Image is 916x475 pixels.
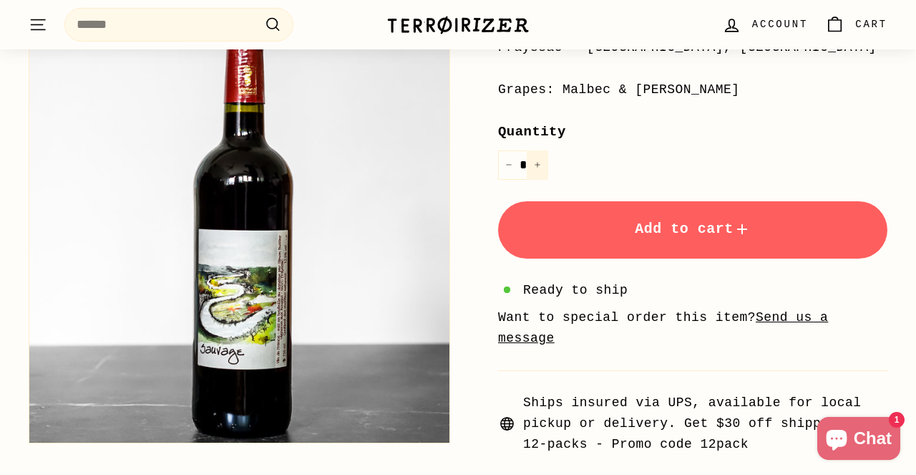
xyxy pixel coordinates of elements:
[527,150,548,180] button: Increase item quantity by one
[523,393,887,454] span: Ships insured via UPS, available for local pickup or delivery. Get $30 off shipping on 12-packs -...
[752,16,808,32] span: Account
[813,417,905,464] inbox-online-store-chat: Shopify online store chat
[817,4,896,46] a: Cart
[498,80,887,100] div: Grapes: Malbec & [PERSON_NAME]
[498,150,520,180] button: Reduce item quantity by one
[635,221,751,237] span: Add to cart
[498,201,887,259] button: Add to cart
[498,307,887,349] li: Want to special order this item?
[855,16,887,32] span: Cart
[523,280,628,301] span: Ready to ship
[498,121,887,143] label: Quantity
[713,4,817,46] a: Account
[498,150,548,180] input: quantity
